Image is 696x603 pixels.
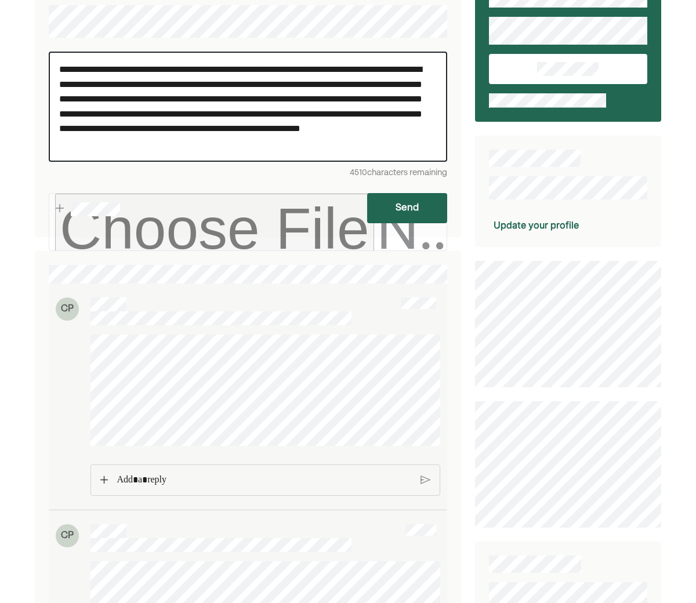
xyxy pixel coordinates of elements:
div: Rich Text Editor. Editing area: main [49,52,447,162]
div: 4510 characters remaining [49,166,447,179]
button: Send [367,193,447,223]
div: Update your profile [494,218,579,232]
div: CP [56,524,79,547]
div: CP [56,297,79,321]
div: Rich Text Editor. Editing area: main [111,465,418,495]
